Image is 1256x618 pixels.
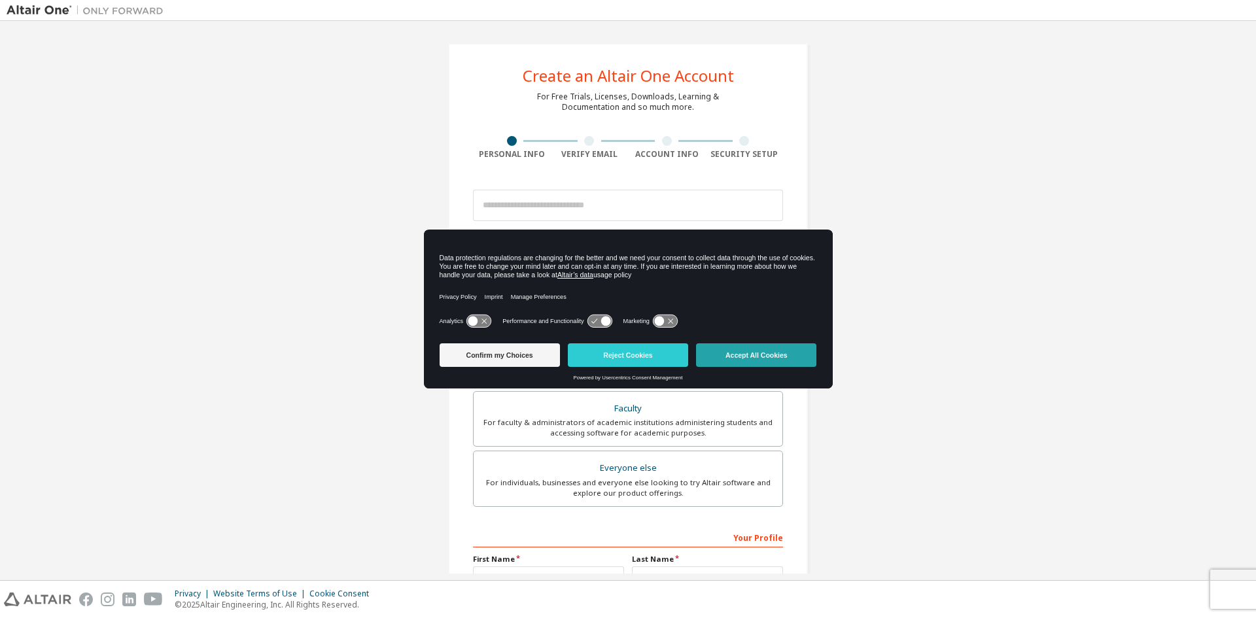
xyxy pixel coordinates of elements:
[175,589,213,599] div: Privacy
[309,589,377,599] div: Cookie Consent
[481,400,775,418] div: Faculty
[175,599,377,610] p: © 2025 Altair Engineering, Inc. All Rights Reserved.
[523,68,734,84] div: Create an Altair One Account
[481,477,775,498] div: For individuals, businesses and everyone else looking to try Altair software and explore our prod...
[481,459,775,477] div: Everyone else
[213,589,309,599] div: Website Terms of Use
[4,592,71,606] img: altair_logo.svg
[706,149,784,160] div: Security Setup
[473,554,624,564] label: First Name
[551,149,629,160] div: Verify Email
[144,592,163,606] img: youtube.svg
[122,592,136,606] img: linkedin.svg
[79,592,93,606] img: facebook.svg
[7,4,170,17] img: Altair One
[481,417,775,438] div: For faculty & administrators of academic institutions administering students and accessing softwa...
[473,526,783,547] div: Your Profile
[632,554,783,564] label: Last Name
[101,592,114,606] img: instagram.svg
[473,149,551,160] div: Personal Info
[537,92,719,112] div: For Free Trials, Licenses, Downloads, Learning & Documentation and so much more.
[628,149,706,160] div: Account Info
